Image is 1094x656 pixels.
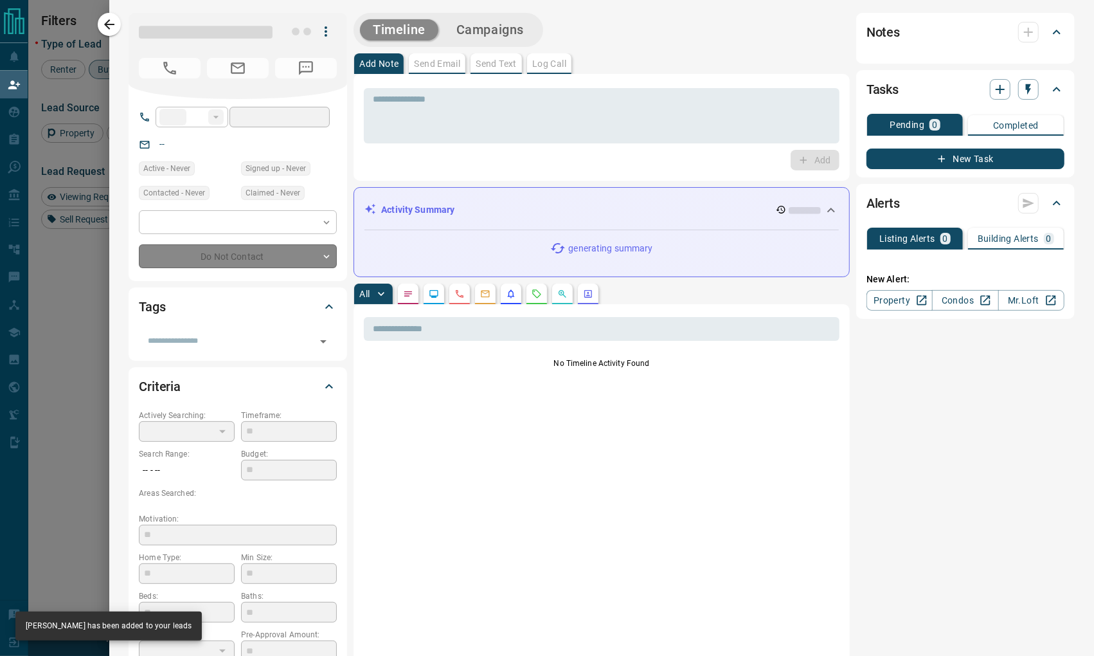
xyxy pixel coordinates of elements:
p: Actively Searching: [139,410,235,421]
h2: Tags [139,296,165,317]
p: 0 [1046,234,1052,243]
p: Baths: [241,590,337,602]
p: Budget: [241,448,337,460]
svg: Opportunities [557,289,568,299]
span: No Number [139,58,201,78]
h2: Notes [866,22,900,42]
p: Listing Alerts [879,234,935,243]
svg: Emails [480,289,490,299]
svg: Requests [532,289,542,299]
button: Timeline [360,19,438,41]
p: Beds: [139,590,235,602]
button: Open [314,333,332,351]
svg: Calls [454,289,465,299]
p: Add Note [359,59,399,68]
div: Tags [139,291,337,322]
p: No Timeline Activity Found [364,358,839,369]
p: generating summary [568,242,652,255]
p: Motivation: [139,513,337,525]
span: Signed up - Never [246,162,306,175]
a: Property [866,290,933,311]
h2: Alerts [866,193,900,214]
p: Activity Summary [381,203,454,217]
span: Active - Never [143,162,190,175]
p: 0 [943,234,948,243]
button: Campaigns [444,19,537,41]
span: No Number [275,58,337,78]
svg: Agent Actions [583,289,593,299]
div: Tasks [866,74,1064,105]
p: Building Alerts [978,234,1039,243]
p: Min Size: [241,552,337,563]
button: New Task [866,149,1064,169]
a: Condos [932,290,998,311]
span: Claimed - Never [246,187,300,199]
p: Pre-Approval Amount: [241,629,337,641]
span: No Email [207,58,269,78]
p: Timeframe: [241,410,337,421]
div: [PERSON_NAME] has been added to your leads [26,615,192,637]
p: Pending [890,120,924,129]
div: Activity Summary [364,198,839,222]
p: All [359,289,370,298]
p: 0 [932,120,937,129]
h2: Tasks [866,79,899,100]
p: Areas Searched: [139,487,337,499]
p: Home Type: [139,552,235,563]
p: Search Range: [139,448,235,460]
p: -- - -- [139,460,235,481]
span: Contacted - Never [143,187,205,199]
svg: Lead Browsing Activity [429,289,439,299]
a: -- [159,139,165,149]
div: Notes [866,17,1064,48]
div: Alerts [866,188,1064,219]
div: Criteria [139,371,337,402]
p: Completed [993,121,1039,130]
h2: Criteria [139,376,181,397]
svg: Listing Alerts [506,289,516,299]
svg: Notes [403,289,413,299]
div: Do Not Contact [139,244,337,268]
p: New Alert: [866,273,1064,286]
a: Mr.Loft [998,290,1064,311]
